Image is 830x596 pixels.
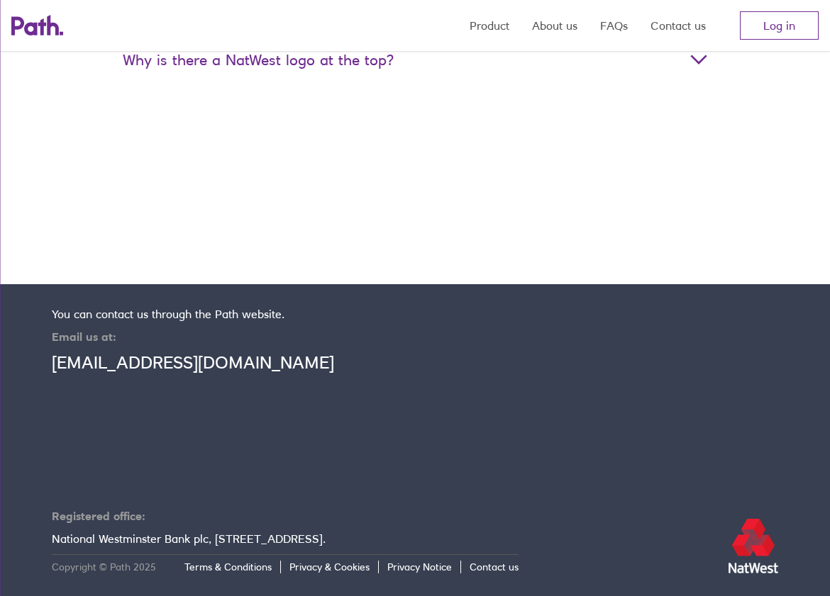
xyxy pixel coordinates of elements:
a: [EMAIL_ADDRESS][DOMAIN_NAME] [52,352,334,373]
a: Privacy & Cookies [289,561,379,573]
a: Log in [740,11,819,40]
h4: Email us at: [52,330,519,344]
span: Why is there a NatWest logo at the top? [123,51,707,69]
p: Copyright © Path 2025 [52,561,156,573]
p: You can contact us through the Path website. [52,307,519,321]
a: Privacy Notice [387,561,461,573]
p: National Westminster Bank plc, [STREET_ADDRESS]. [52,532,519,546]
a: Terms & Conditions [184,561,281,573]
a: Contact us [470,561,519,573]
h4: Registered office: [52,509,519,523]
